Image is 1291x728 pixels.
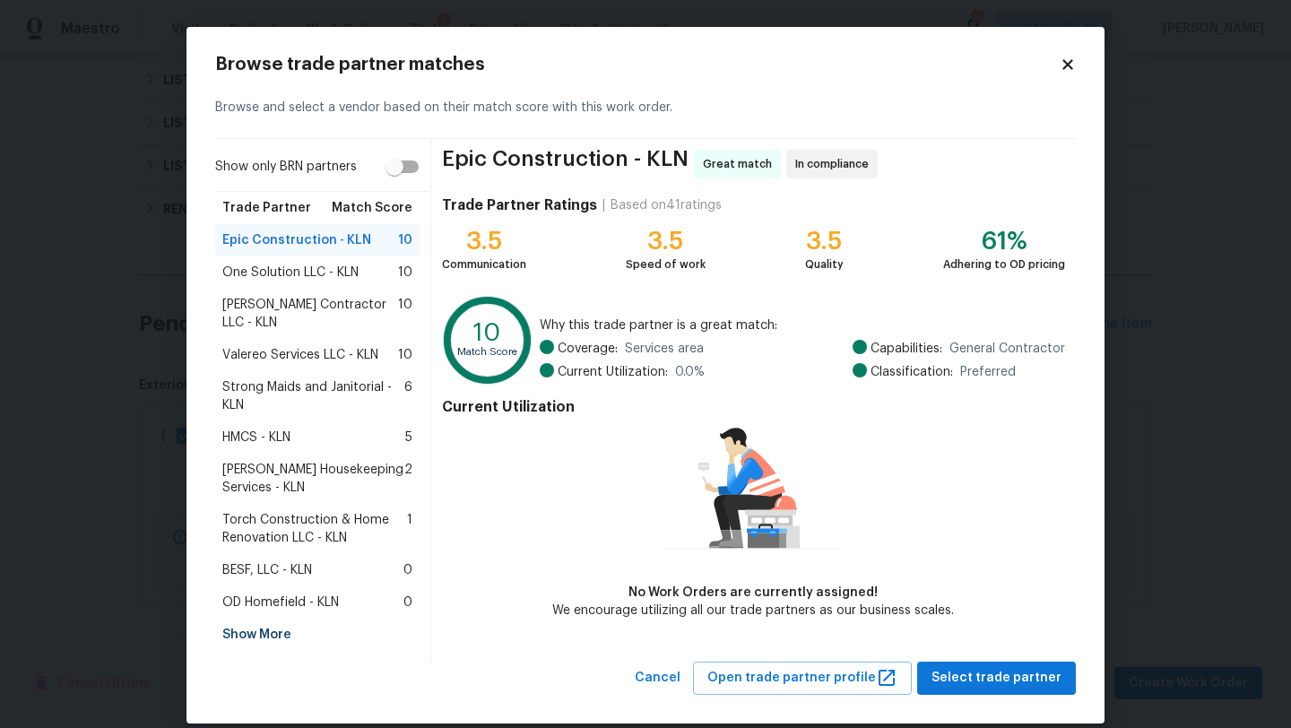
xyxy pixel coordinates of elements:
[222,561,312,579] span: BESF, LLC - KLN
[707,667,897,689] span: Open trade partner profile
[635,667,680,689] span: Cancel
[871,340,942,358] span: Capabilities:
[540,316,1065,334] span: Why this trade partner is a great match:
[703,155,779,173] span: Great match
[215,56,1060,74] h2: Browse trade partner matches
[871,363,953,381] span: Classification:
[405,429,412,446] span: 5
[332,199,412,217] span: Match Score
[222,231,371,249] span: Epic Construction - KLN
[943,256,1065,273] div: Adhering to OD pricing
[558,363,668,381] span: Current Utilization:
[943,232,1065,250] div: 61%
[398,231,412,249] span: 10
[442,196,597,214] h4: Trade Partner Ratings
[626,232,706,250] div: 3.5
[222,264,359,282] span: One Solution LLC - KLN
[628,662,688,695] button: Cancel
[222,378,404,414] span: Strong Maids and Janitorial - KLN
[626,256,706,273] div: Speed of work
[215,158,357,177] span: Show only BRN partners
[222,429,290,446] span: HMCS - KLN
[222,594,339,611] span: OD Homefield - KLN
[215,77,1076,139] div: Browse and select a vendor based on their match score with this work order.
[552,602,954,620] div: We encourage utilizing all our trade partners as our business scales.
[675,363,705,381] span: 0.0 %
[552,584,954,602] div: No Work Orders are currently assigned!
[222,461,404,497] span: [PERSON_NAME] Housekeeping Services - KLN
[398,296,412,332] span: 10
[473,320,501,345] text: 10
[222,511,407,547] span: Torch Construction & Home Renovation LLC - KLN
[398,346,412,364] span: 10
[398,264,412,282] span: 10
[222,346,378,364] span: Valereo Services LLC - KLN
[558,340,618,358] span: Coverage:
[457,347,517,357] text: Match Score
[404,461,412,497] span: 2
[403,561,412,579] span: 0
[597,196,611,214] div: |
[407,511,412,547] span: 1
[960,363,1016,381] span: Preferred
[917,662,1076,695] button: Select trade partner
[805,256,844,273] div: Quality
[611,196,722,214] div: Based on 41 ratings
[403,594,412,611] span: 0
[442,232,526,250] div: 3.5
[222,199,311,217] span: Trade Partner
[404,378,412,414] span: 6
[805,232,844,250] div: 3.5
[795,155,876,173] span: In compliance
[442,398,1065,416] h4: Current Utilization
[625,340,704,358] span: Services area
[215,619,420,651] div: Show More
[442,256,526,273] div: Communication
[931,667,1061,689] span: Select trade partner
[442,150,689,178] span: Epic Construction - KLN
[693,662,912,695] button: Open trade partner profile
[222,296,398,332] span: [PERSON_NAME] Contractor LLC - KLN
[949,340,1065,358] span: General Contractor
